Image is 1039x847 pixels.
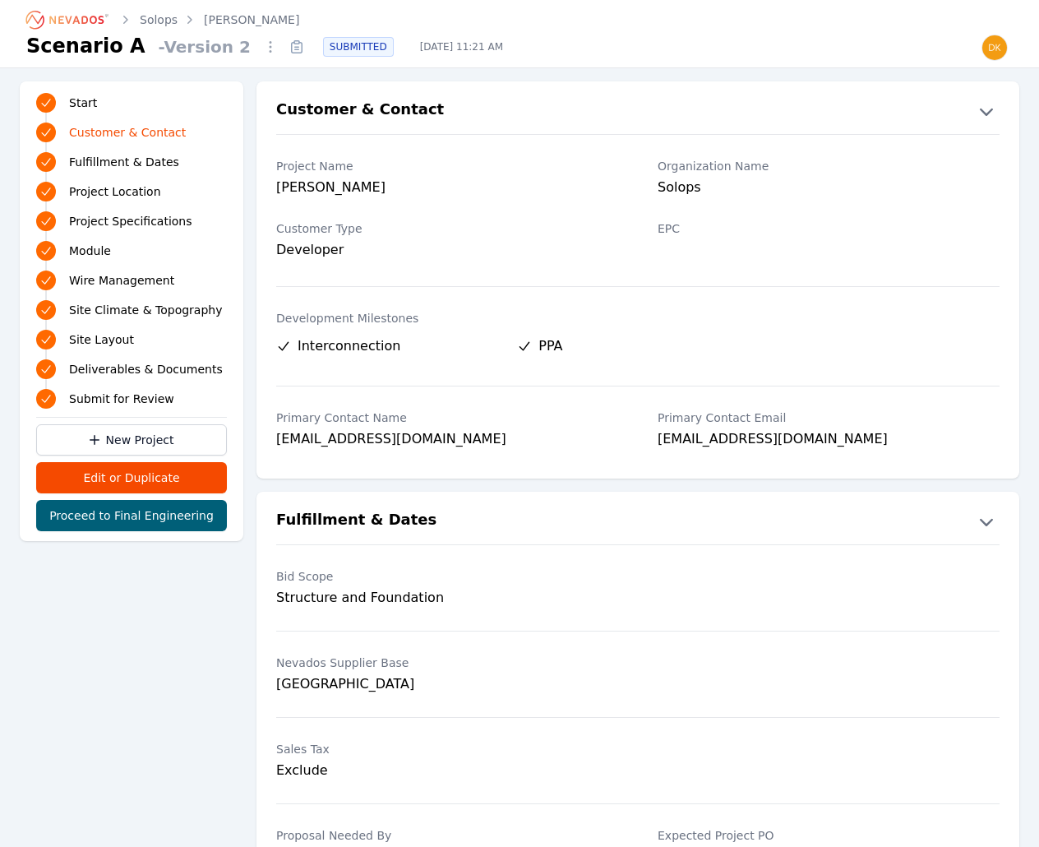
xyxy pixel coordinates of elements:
[69,272,174,289] span: Wire Management
[658,827,1000,844] label: Expected Project PO
[26,7,299,33] nav: Breadcrumb
[69,302,222,318] span: Site Climate & Topography
[69,361,223,377] span: Deliverables & Documents
[36,500,227,531] button: Proceed to Final Engineering
[26,33,145,59] h1: Scenario A
[276,240,618,260] div: Developer
[276,741,618,757] label: Sales Tax
[658,220,1000,237] label: EPC
[152,35,257,58] span: - Version 2
[36,424,227,456] a: New Project
[276,827,618,844] label: Proposal Needed By
[276,429,618,452] div: [EMAIL_ADDRESS][DOMAIN_NAME]
[276,410,618,426] label: Primary Contact Name
[298,336,400,356] span: Interconnection
[69,183,161,200] span: Project Location
[538,336,562,356] span: PPA
[276,588,618,608] div: Structure and Foundation
[658,410,1000,426] label: Primary Contact Email
[276,178,618,201] div: [PERSON_NAME]
[69,391,174,407] span: Submit for Review
[276,655,618,671] label: Nevados Supplier Base
[276,568,618,585] label: Bid Scope
[69,243,111,259] span: Module
[981,35,1008,61] img: dkong@solops.com
[36,91,227,410] nav: Progress
[658,429,1000,452] div: [EMAIL_ADDRESS][DOMAIN_NAME]
[204,12,299,28] a: [PERSON_NAME]
[140,12,178,28] a: Solops
[276,310,1000,326] label: Development Milestones
[36,462,227,493] button: Edit or Duplicate
[256,98,1019,124] button: Customer & Contact
[69,154,179,170] span: Fulfillment & Dates
[407,40,516,53] span: [DATE] 11:21 AM
[658,178,1000,201] div: Solops
[276,674,618,694] div: [GEOGRAPHIC_DATA]
[276,158,618,174] label: Project Name
[69,124,186,141] span: Customer & Contact
[276,220,618,237] label: Customer Type
[658,158,1000,174] label: Organization Name
[69,213,192,229] span: Project Specifications
[276,508,436,535] h2: Fulfillment & Dates
[69,95,97,111] span: Start
[69,331,134,348] span: Site Layout
[276,98,444,124] h2: Customer & Contact
[256,508,1019,535] button: Fulfillment & Dates
[276,761,618,780] div: Exclude
[323,37,394,57] div: SUBMITTED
